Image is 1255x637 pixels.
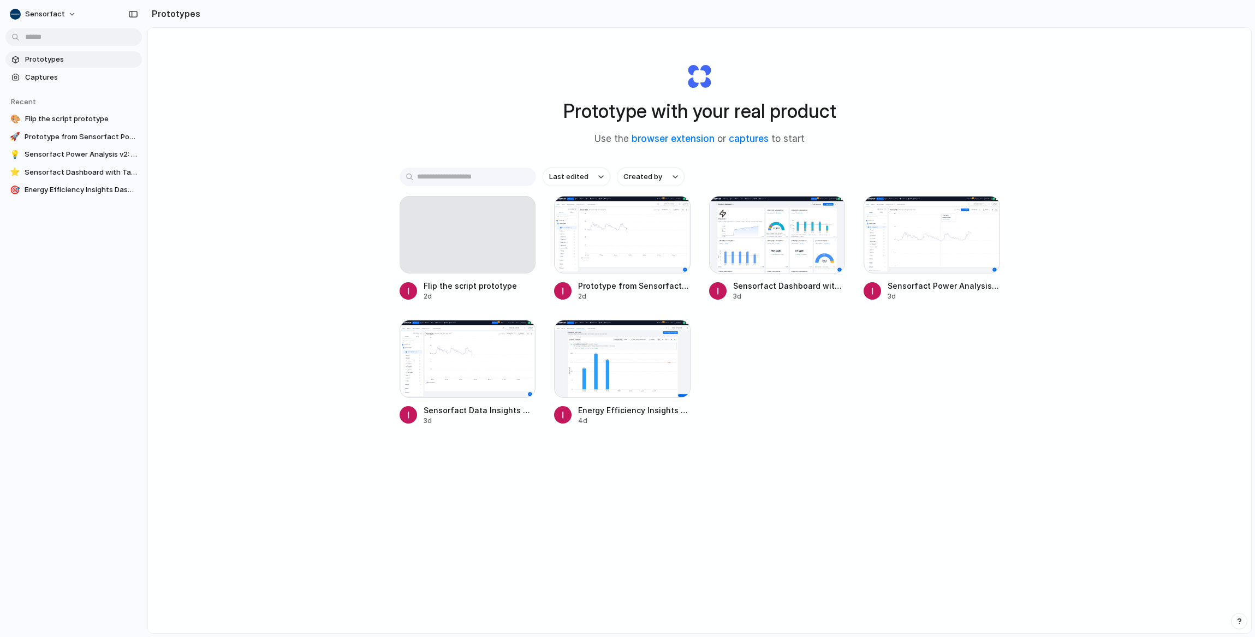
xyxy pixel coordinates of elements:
button: Created by [617,168,685,186]
span: Created by [623,171,662,182]
div: 🎨 [10,114,21,124]
div: 2d [424,291,536,301]
a: Prototypes [5,51,142,68]
span: Prototype from Sensorfact Power Analysis [578,280,691,291]
span: Sensorfact Dashboard with Target Line [25,167,138,178]
div: 💡 [10,149,20,160]
span: Captures [25,72,138,83]
h2: Prototypes [147,7,200,20]
a: Flip the script prototype2d [400,196,536,301]
a: 🚀Prototype from Sensorfact Power Analysis [5,129,142,145]
a: Captures [5,69,142,86]
span: Sensorfact Power Analysis v2: Annotations and Line Marking [25,149,138,160]
a: Sensorfact Power Analysis v2: Annotations and Line MarkingSensorfact Power Analysis v2: Annotatio... [864,196,1000,301]
div: 3d [888,291,1000,301]
span: Prototype from Sensorfact Power Analysis [25,132,138,142]
a: captures [729,133,769,144]
span: Flip the script prototype [424,280,536,291]
a: Energy Efficiency Insights DashboardEnergy Efficiency Insights Dashboard4d [554,320,691,425]
span: Sensorfact Power Analysis v2: Annotations and Line Marking [888,280,1000,291]
a: 🎯Energy Efficiency Insights Dashboard [5,182,142,198]
div: 3d [424,416,536,426]
a: 🎨Flip the script prototype [5,111,142,127]
span: Sensorfact [25,9,65,20]
span: Flip the script prototype [25,114,138,124]
span: Last edited [549,171,588,182]
span: Energy Efficiency Insights Dashboard [578,404,691,416]
span: Use the or to start [594,132,805,146]
button: Last edited [543,168,610,186]
a: browser extension [632,133,715,144]
a: Sensorfact Data Insights with AI ChatSensorfact Data Insights with AI Chat3d [400,320,536,425]
div: 🚀 [10,132,20,142]
span: Energy Efficiency Insights Dashboard [25,184,138,195]
div: 3d [733,291,846,301]
h1: Prototype with your real product [563,97,836,126]
span: Sensorfact Dashboard with Target Line [733,280,846,291]
div: ⭐ [10,167,20,178]
button: Sensorfact [5,5,82,23]
a: 💡Sensorfact Power Analysis v2: Annotations and Line Marking [5,146,142,163]
a: ⭐Sensorfact Dashboard with Target Line [5,164,142,181]
a: Sensorfact Dashboard with Target LineSensorfact Dashboard with Target Line3d [709,196,846,301]
span: Recent [11,97,36,106]
div: 2d [578,291,691,301]
div: 4d [578,416,691,426]
div: 🎯 [10,184,20,195]
span: Sensorfact Data Insights with AI Chat [424,404,536,416]
span: Prototypes [25,54,138,65]
a: Prototype from Sensorfact Power AnalysisPrototype from Sensorfact Power Analysis2d [554,196,691,301]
